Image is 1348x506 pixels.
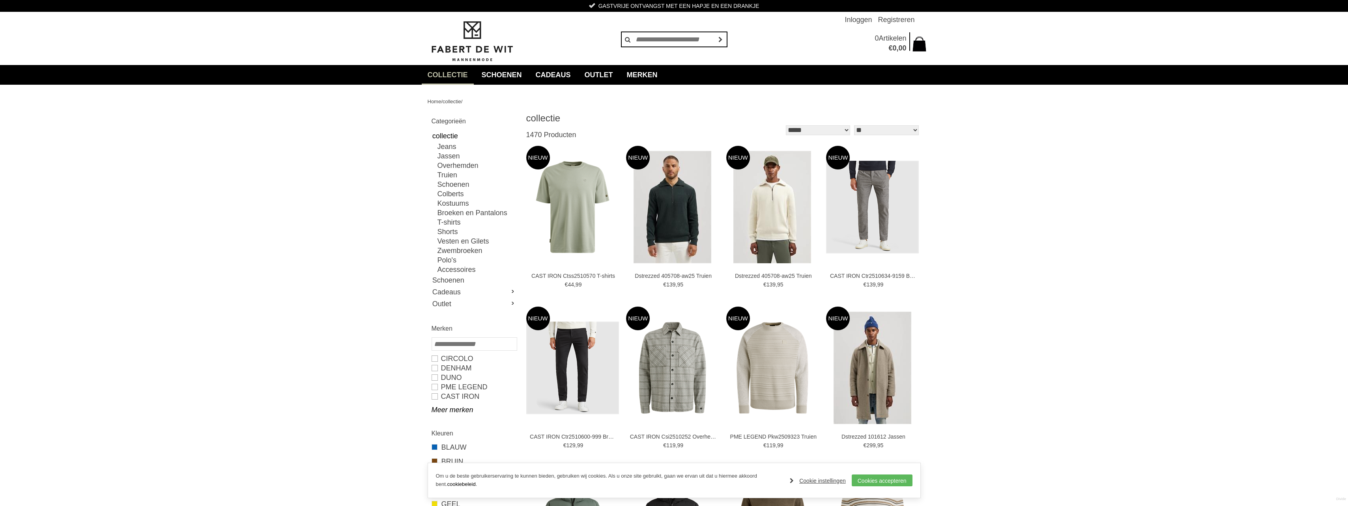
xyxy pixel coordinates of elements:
span: € [663,442,666,448]
span: 95 [677,281,683,288]
a: collectie [432,130,516,142]
a: Kostuums [437,199,516,208]
img: CAST IRON Csi2510252 Overhemden [626,322,719,414]
span: € [565,281,568,288]
span: 99 [777,442,783,448]
span: 1470 Producten [526,131,576,139]
span: 139 [866,281,875,288]
a: CAST IRON [432,392,516,401]
a: Schoenen [432,274,516,286]
span: 44 [568,281,574,288]
a: Colberts [437,189,516,199]
a: CAST IRON Ctss2510570 T-shirts [530,272,617,279]
a: Jeans [437,142,516,151]
img: Dstrezzed 101612 Jassen [834,312,911,424]
span: € [864,442,867,448]
span: 99 [877,281,884,288]
a: cookiebeleid [447,481,475,487]
span: € [663,281,666,288]
p: Om u de beste gebruikerservaring te kunnen bieden, gebruiken wij cookies. Als u onze site gebruik... [436,472,782,489]
a: Schoenen [476,65,528,85]
a: T-shirts [437,218,516,227]
span: , [776,281,777,288]
a: Dstrezzed 405708-aw25 Truien [730,272,817,279]
a: Cadeaus [530,65,577,85]
img: CAST IRON Ctr2510634-9159 Broeken en Pantalons [826,161,919,253]
a: Cookie instellingen [790,475,846,487]
a: Registreren [878,12,914,28]
a: Accessoires [437,265,516,274]
h2: Kleuren [432,428,516,438]
span: € [888,44,892,52]
span: , [896,44,898,52]
a: Truien [437,170,516,180]
span: € [563,442,566,448]
a: Shorts [437,227,516,236]
a: Divide [1336,494,1346,504]
a: Inloggen [845,12,872,28]
span: 0 [875,34,879,42]
a: Circolo [432,354,516,363]
span: / [441,99,443,104]
span: , [776,442,777,448]
a: Outlet [579,65,619,85]
h2: Merken [432,324,516,333]
img: CAST IRON Ctss2510570 T-shirts [526,161,619,253]
img: Dstrezzed 405708-aw25 Truien [733,151,811,263]
span: , [876,442,877,448]
a: Dstrezzed 101612 Jassen [830,433,917,440]
a: collectie [422,65,474,85]
a: Dstrezzed 405708-aw25 Truien [630,272,717,279]
span: 95 [777,281,783,288]
span: € [763,442,767,448]
h2: Categorieën [432,116,516,126]
a: Vesten en Gilets [437,236,516,246]
a: Broeken en Pantalons [437,208,516,218]
a: Overhemden [437,161,516,170]
a: Cadeaus [432,286,516,298]
span: / [461,99,463,104]
img: Dstrezzed 405708-aw25 Truien [634,151,711,263]
span: 95 [877,442,884,448]
a: collectie [443,99,461,104]
span: 139 [767,281,776,288]
a: CAST IRON Ctr2510634-9159 Broeken en Pantalons [830,272,917,279]
span: 119 [666,442,675,448]
img: CAST IRON Ctr2510600-999 Broeken en Pantalons [526,322,619,414]
a: BRUIN [432,456,516,467]
a: Home [428,99,441,104]
span: , [675,281,677,288]
a: Cookies accepteren [852,474,912,486]
span: , [876,281,877,288]
a: Meer merken [432,405,516,415]
a: Merken [621,65,664,85]
span: 119 [767,442,776,448]
h1: collectie [526,112,724,124]
img: Fabert de Wit [428,20,516,63]
span: € [864,281,867,288]
a: Polo's [437,255,516,265]
a: CAST IRON Csi2510252 Overhemden [630,433,717,440]
a: Duno [432,373,516,382]
a: Jassen [437,151,516,161]
span: 00 [898,44,906,52]
span: 129 [566,442,575,448]
span: Artikelen [879,34,906,42]
a: CAST IRON Ctr2510600-999 Broeken en Pantalons [530,433,617,440]
span: , [576,442,577,448]
span: 299 [866,442,875,448]
img: PME LEGEND Pkw2509323 Truien [726,322,819,414]
a: PME LEGEND Pkw2509323 Truien [730,433,817,440]
span: € [763,281,767,288]
a: Zwembroeken [437,246,516,255]
span: 99 [576,281,582,288]
span: 139 [666,281,675,288]
span: , [574,281,576,288]
a: Schoenen [437,180,516,189]
a: BLAUW [432,442,516,452]
span: , [675,442,677,448]
a: DENHAM [432,363,516,373]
